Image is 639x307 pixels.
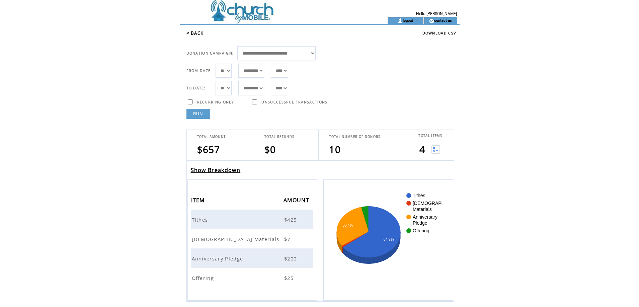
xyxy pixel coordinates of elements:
[419,143,425,156] span: 4
[418,134,442,138] span: TOTAL ITEMS
[284,236,292,242] span: $7
[191,198,207,202] a: ITEM
[413,220,427,226] text: Pledge
[186,68,212,73] span: FROM DATE:
[431,145,440,154] img: View list
[192,255,245,262] span: Anniversary Pledge
[422,31,456,35] a: DOWNLOAD CSV
[334,190,443,290] svg: A chart.
[434,18,452,22] a: contact us
[284,216,298,223] span: $425
[192,274,216,280] a: Offering
[264,143,276,156] span: $0
[191,166,241,174] a: Show Breakdown
[191,195,207,207] span: ITEM
[384,237,394,241] text: 64.7%
[284,255,298,262] span: $200
[192,255,245,261] a: Anniversary Pledge
[261,100,327,104] span: UNSUCCESSFUL TRANSACTIONS
[264,135,294,139] span: TOTAL REFUNDS
[192,235,281,241] a: [DEMOGRAPHIC_DATA] Materials
[192,216,210,223] span: Tithes
[284,198,311,202] a: AMOUNT
[192,216,210,222] a: Tithes
[192,275,216,281] span: Offering
[284,275,295,281] span: $25
[413,228,429,233] text: Offering
[192,236,281,242] span: [DEMOGRAPHIC_DATA] Materials
[413,214,437,220] text: Anniversary
[329,135,380,139] span: TOTAL NUMBER OF DONORS
[186,51,234,56] span: DONATION CAMPAIGN:
[398,18,403,23] img: account_icon.gif
[186,109,210,119] a: RUN
[186,86,206,90] span: TO DATE:
[197,135,226,139] span: TOTAL AMOUNT
[329,143,341,156] span: 10
[343,223,353,227] text: 30.4%
[413,207,432,212] text: Materials
[197,143,220,156] span: $657
[429,18,434,23] img: contact_us_icon.gif
[284,195,311,207] span: AMOUNT
[197,100,234,104] span: RECURRING ONLY
[403,18,413,22] a: logout
[186,30,204,36] a: < BACK
[413,193,425,198] text: Tithes
[416,11,457,16] span: Hello [PERSON_NAME]
[413,201,465,206] text: [DEMOGRAPHIC_DATA]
